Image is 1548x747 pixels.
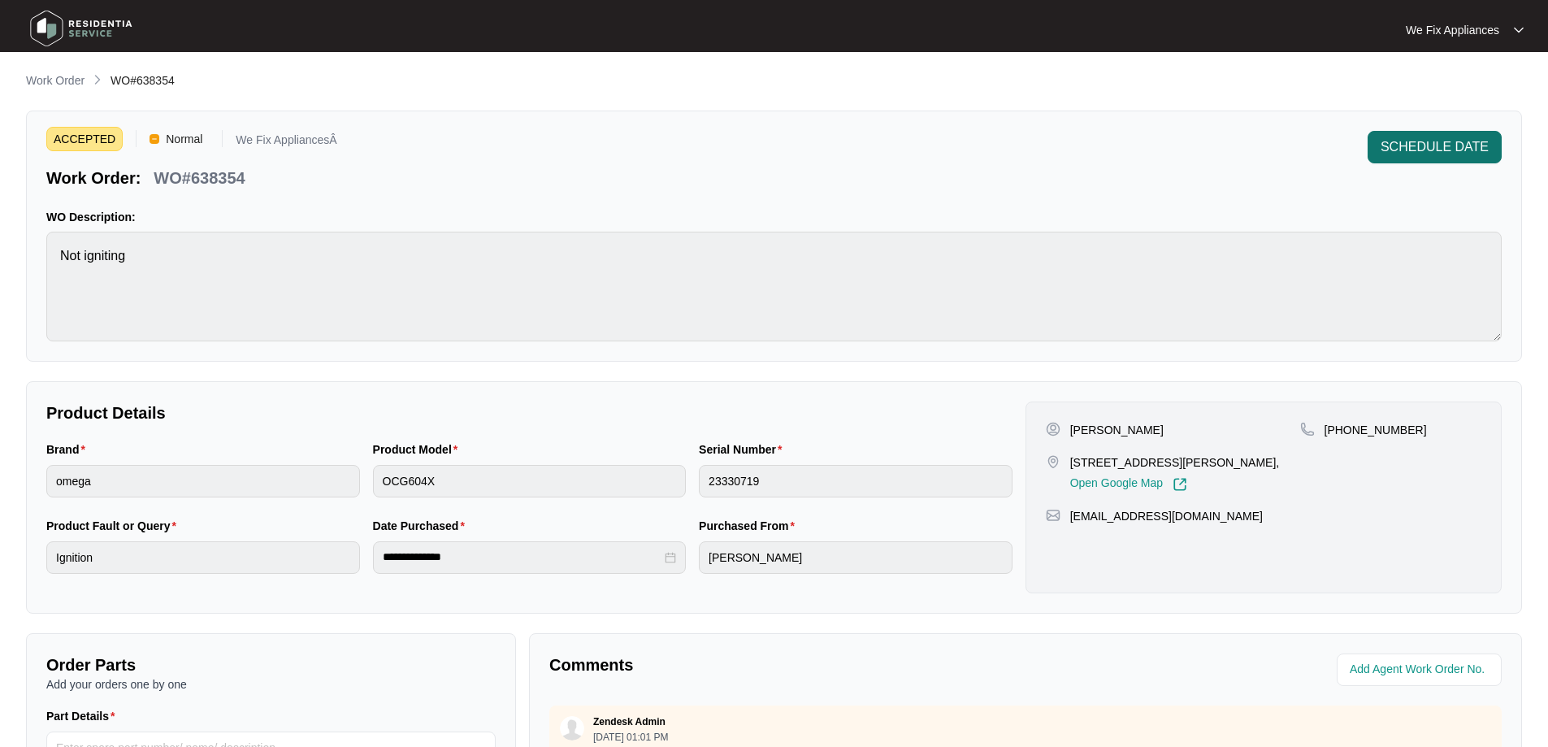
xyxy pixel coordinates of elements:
p: Comments [549,654,1014,676]
img: residentia service logo [24,4,138,53]
a: Work Order [23,72,88,90]
img: chevron-right [91,73,104,86]
p: Zendesk Admin [593,715,666,728]
span: ACCEPTED [46,127,123,151]
input: Add Agent Work Order No. [1350,660,1492,680]
label: Part Details [46,708,122,724]
p: Work Order [26,72,85,89]
p: WO Description: [46,209,1502,225]
input: Date Purchased [383,549,662,566]
textarea: Not igniting [46,232,1502,341]
img: map-pin [1046,508,1060,523]
img: dropdown arrow [1514,26,1524,34]
img: map-pin [1300,422,1315,436]
span: WO#638354 [111,74,175,87]
img: user.svg [560,716,584,740]
p: WO#638354 [154,167,245,189]
p: Product Details [46,402,1012,424]
label: Date Purchased [373,518,471,534]
p: [PERSON_NAME] [1070,422,1164,438]
label: Product Fault or Query [46,518,183,534]
p: [DATE] 01:01 PM [593,732,668,742]
input: Brand [46,465,360,497]
button: SCHEDULE DATE [1368,131,1502,163]
input: Serial Number [699,465,1012,497]
p: Order Parts [46,654,496,676]
input: Product Fault or Query [46,541,360,574]
label: Serial Number [699,441,788,458]
label: Brand [46,441,92,458]
span: SCHEDULE DATE [1381,137,1489,157]
p: We Fix Appliances [1406,22,1499,38]
p: Work Order: [46,167,141,189]
a: Open Google Map [1070,477,1187,492]
p: [STREET_ADDRESS][PERSON_NAME], [1070,454,1280,471]
img: Link-External [1173,477,1187,492]
label: Purchased From [699,518,801,534]
p: Add your orders one by one [46,676,496,693]
img: Vercel Logo [150,134,159,144]
input: Purchased From [699,541,1012,574]
span: Normal [159,127,209,151]
p: [EMAIL_ADDRESS][DOMAIN_NAME] [1070,508,1263,524]
p: [PHONE_NUMBER] [1325,422,1427,438]
label: Product Model [373,441,465,458]
img: map-pin [1046,454,1060,469]
input: Product Model [373,465,687,497]
p: We Fix AppliancesÂ [236,134,336,151]
img: user-pin [1046,422,1060,436]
